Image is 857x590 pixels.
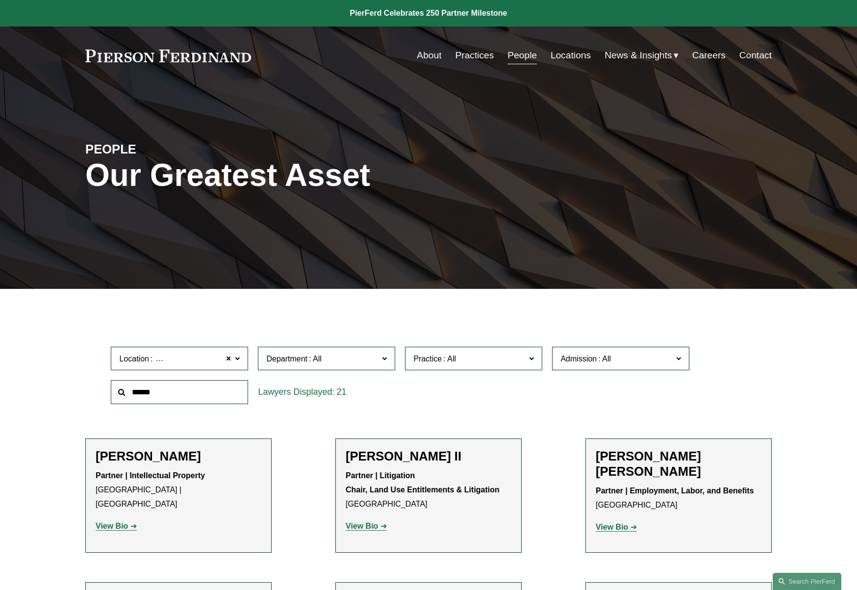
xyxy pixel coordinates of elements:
span: [GEOGRAPHIC_DATA] [154,353,236,365]
span: 21 [337,387,347,397]
strong: Partner | Employment, Labor, and Benefits [596,487,754,495]
p: [GEOGRAPHIC_DATA] [596,484,761,513]
a: View Bio [96,522,137,530]
span: Department [266,355,307,363]
span: News & Insights [605,47,672,64]
a: People [507,46,537,65]
a: Contact [739,46,772,65]
span: Admission [560,355,597,363]
a: View Bio [596,523,637,531]
a: folder dropdown [605,46,679,65]
a: Locations [551,46,591,65]
p: [GEOGRAPHIC_DATA] [346,469,511,511]
strong: Partner | Litigation Chair, Land Use Entitlements & Litigation [346,471,500,494]
h4: PEOPLE [85,141,257,157]
strong: View Bio [596,523,628,531]
h2: [PERSON_NAME] [96,449,261,464]
a: About [417,46,441,65]
h2: [PERSON_NAME] II [346,449,511,464]
strong: Partner | Intellectual Property [96,471,205,480]
h2: [PERSON_NAME] [PERSON_NAME] [596,449,761,479]
span: Practice [413,355,442,363]
a: Careers [692,46,726,65]
h1: Our Greatest Asset [85,157,543,193]
strong: View Bio [96,522,128,530]
strong: View Bio [346,522,378,530]
a: Search this site [773,573,841,590]
a: View Bio [346,522,387,530]
span: Location [119,355,149,363]
a: Practices [455,46,494,65]
p: [GEOGRAPHIC_DATA] | [GEOGRAPHIC_DATA] [96,469,261,511]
